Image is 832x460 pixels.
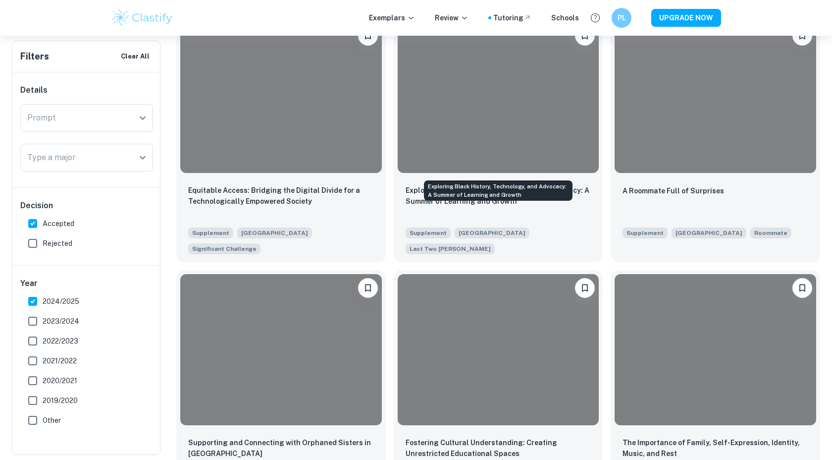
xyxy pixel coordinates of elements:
span: Rejected [43,238,72,249]
button: Clear All [118,49,152,64]
button: Bookmark [358,278,378,298]
span: 2023/2024 [43,316,79,327]
h6: Decision [20,200,153,212]
span: 2021/2022 [43,355,77,366]
span: 2024/2025 [43,296,79,307]
a: BookmarkEquitable Access: Bridging the Digital Divide for a Technologically Empowered SocietySupp... [176,18,386,262]
h6: Filters [20,50,49,63]
button: Bookmark [575,278,595,298]
a: BookmarkA Roommate Full of SurprisesSupplement[GEOGRAPHIC_DATA]Virtually all of Stanford's underg... [611,18,820,262]
span: Last Two [PERSON_NAME] [410,244,491,253]
span: Significant Challenge [192,244,257,253]
img: Clastify logo [111,8,174,28]
a: Schools [551,12,579,23]
p: Fostering Cultural Understanding: Creating Unrestricted Educational Spaces [406,437,591,459]
span: 2020/2021 [43,375,77,386]
p: Equitable Access: Bridging the Digital Divide for a Technologically Empowered Society [188,185,374,207]
button: Bookmark [792,278,812,298]
span: Accepted [43,218,74,229]
button: UPGRADE NOW [651,9,721,27]
a: BookmarkExploring Black History, Technology, and Advocacy: A Summer of Learning and GrowthSupplem... [394,18,603,262]
span: Supplement [623,228,668,238]
span: [GEOGRAPHIC_DATA] [455,228,529,238]
div: Exploring Black History, Technology, and Advocacy: A Summer of Learning and Growth [424,180,572,201]
button: PL [612,8,631,28]
button: Open [136,111,150,125]
span: Supplement [188,228,233,238]
span: Other [43,415,61,426]
span: [GEOGRAPHIC_DATA] [237,228,312,238]
p: Supporting and Connecting with Orphaned Sisters in Haiti [188,437,374,459]
h6: Year [20,278,153,289]
p: The Importance of Family, Self-Expression, Identity, Music, and Rest [623,437,808,459]
span: Roommate [754,229,787,237]
span: 2022/2023 [43,336,78,346]
span: What is the most significant challenge that society faces today? [188,242,260,254]
h6: PL [616,12,627,23]
p: A Roommate Full of Surprises [623,185,724,196]
span: Supplement [406,228,451,238]
button: Open [136,151,150,165]
p: Exploring Black History, Technology, and Advocacy: A Summer of Learning and Growth [406,185,591,207]
button: Help and Feedback [587,9,604,26]
span: 2019/2020 [43,395,78,406]
span: How did you spend your last two summers? [406,242,495,254]
p: Exemplars [369,12,415,23]
span: Virtually all of Stanford's undergraduates live on campus. Write a note to your future roommate t... [750,227,791,238]
h6: Details [20,84,153,96]
a: Tutoring [493,12,531,23]
span: [GEOGRAPHIC_DATA] [672,228,746,238]
p: Review [435,12,468,23]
